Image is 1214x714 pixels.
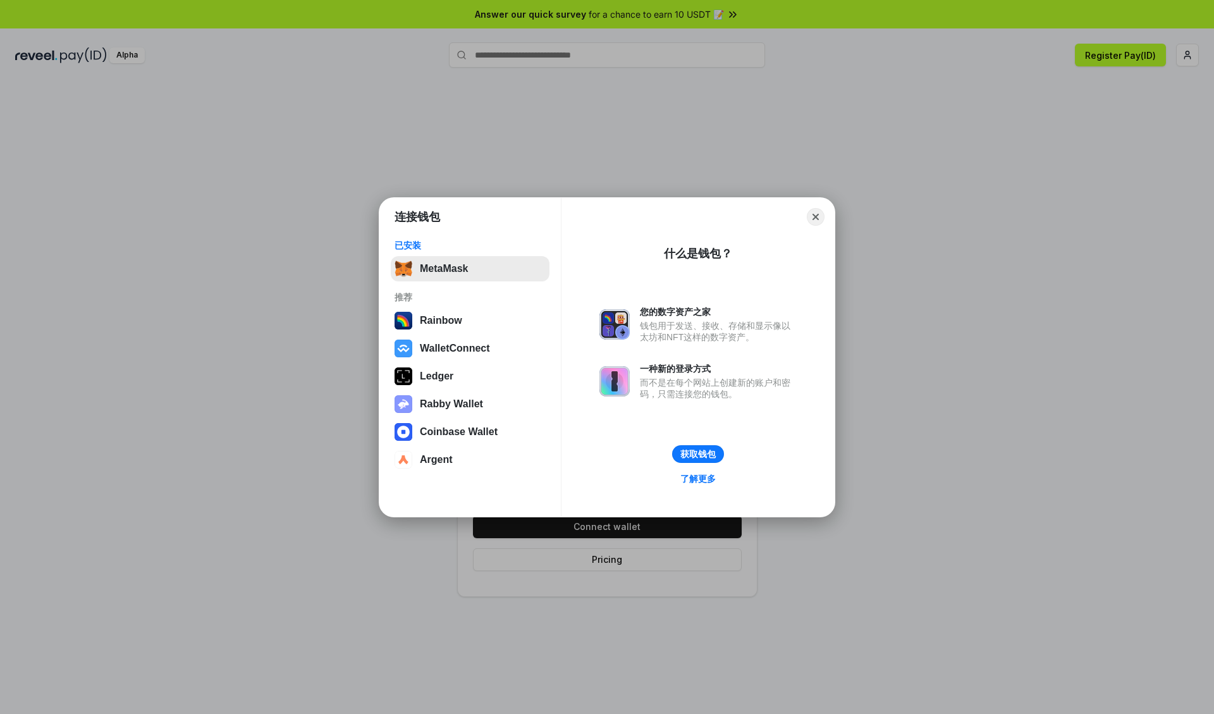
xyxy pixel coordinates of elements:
[391,308,549,333] button: Rainbow
[391,391,549,417] button: Rabby Wallet
[420,263,468,274] div: MetaMask
[395,292,546,303] div: 推荐
[420,315,462,326] div: Rainbow
[395,451,412,469] img: svg+xml,%3Csvg%20width%3D%2228%22%20height%3D%2228%22%20viewBox%3D%220%200%2028%2028%22%20fill%3D...
[420,454,453,465] div: Argent
[395,209,440,225] h1: 连接钱包
[395,312,412,329] img: svg+xml,%3Csvg%20width%3D%22120%22%20height%3D%22120%22%20viewBox%3D%220%200%20120%20120%22%20fil...
[680,448,716,460] div: 获取钱包
[391,364,549,389] button: Ledger
[664,246,732,261] div: 什么是钱包？
[420,426,498,438] div: Coinbase Wallet
[391,447,549,472] button: Argent
[395,423,412,441] img: svg+xml,%3Csvg%20width%3D%2228%22%20height%3D%2228%22%20viewBox%3D%220%200%2028%2028%22%20fill%3D...
[807,208,825,226] button: Close
[599,309,630,340] img: svg+xml,%3Csvg%20xmlns%3D%22http%3A%2F%2Fwww.w3.org%2F2000%2Fsvg%22%20fill%3D%22none%22%20viewBox...
[680,473,716,484] div: 了解更多
[391,256,549,281] button: MetaMask
[673,471,723,487] a: 了解更多
[420,371,453,382] div: Ledger
[640,320,797,343] div: 钱包用于发送、接收、存储和显示像以太坊和NFT这样的数字资产。
[395,367,412,385] img: svg+xml,%3Csvg%20xmlns%3D%22http%3A%2F%2Fwww.w3.org%2F2000%2Fsvg%22%20width%3D%2228%22%20height%3...
[391,419,549,445] button: Coinbase Wallet
[395,395,412,413] img: svg+xml,%3Csvg%20xmlns%3D%22http%3A%2F%2Fwww.w3.org%2F2000%2Fsvg%22%20fill%3D%22none%22%20viewBox...
[395,260,412,278] img: svg+xml,%3Csvg%20fill%3D%22none%22%20height%3D%2233%22%20viewBox%3D%220%200%2035%2033%22%20width%...
[420,343,490,354] div: WalletConnect
[420,398,483,410] div: Rabby Wallet
[599,366,630,397] img: svg+xml,%3Csvg%20xmlns%3D%22http%3A%2F%2Fwww.w3.org%2F2000%2Fsvg%22%20fill%3D%22none%22%20viewBox...
[395,340,412,357] img: svg+xml,%3Csvg%20width%3D%2228%22%20height%3D%2228%22%20viewBox%3D%220%200%2028%2028%22%20fill%3D...
[640,363,797,374] div: 一种新的登录方式
[395,240,546,251] div: 已安装
[640,377,797,400] div: 而不是在每个网站上创建新的账户和密码，只需连接您的钱包。
[640,306,797,317] div: 您的数字资产之家
[391,336,549,361] button: WalletConnect
[672,445,724,463] button: 获取钱包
